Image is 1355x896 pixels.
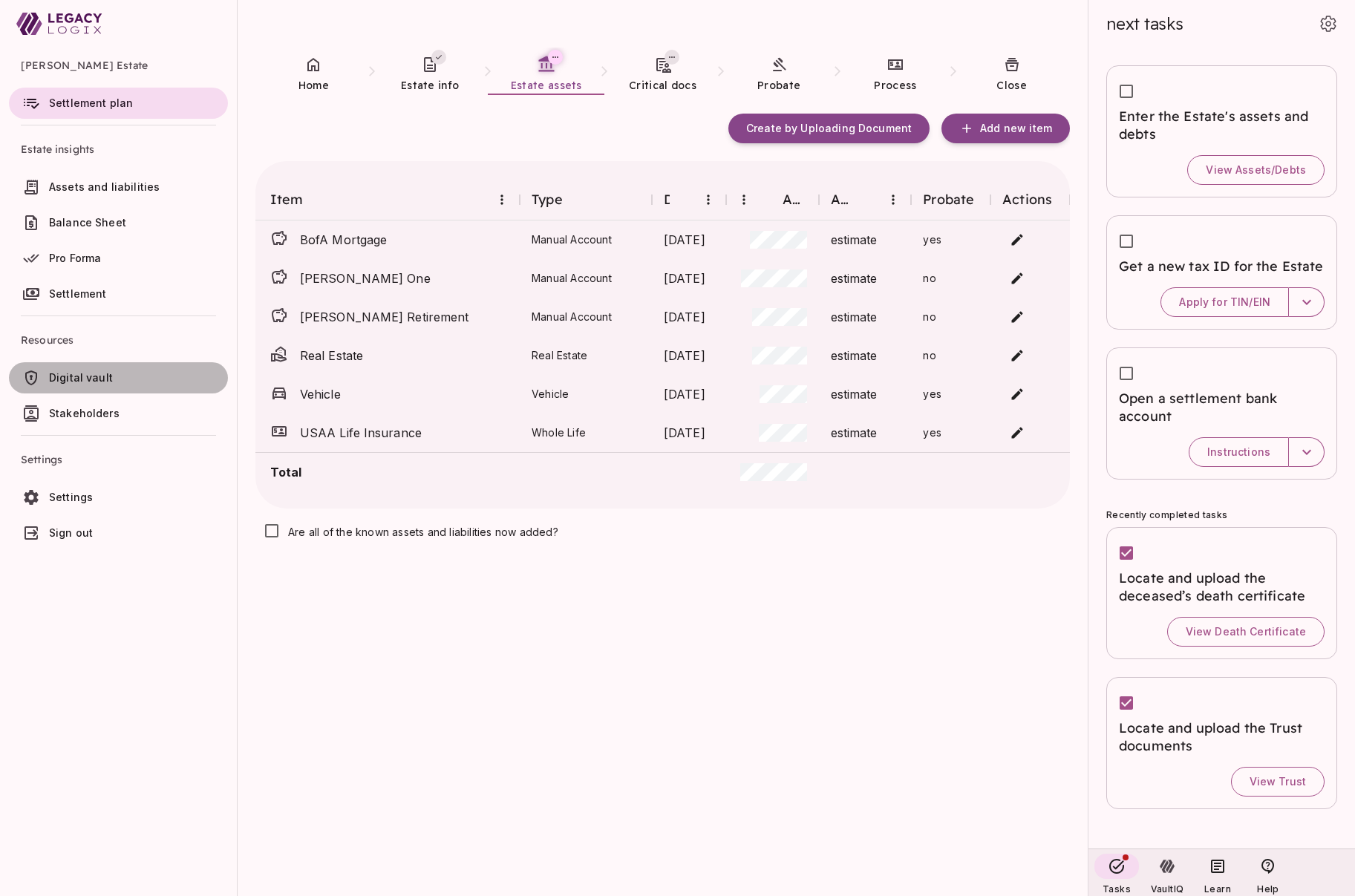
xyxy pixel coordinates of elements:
[1160,287,1289,317] button: Apply for TIN/EIN
[9,88,228,119] a: Settlement plan
[728,114,930,143] button: Create by Uploading Document
[511,79,582,92] span: Estate assets
[664,269,705,287] span: [DATE]
[670,187,695,212] button: Sort
[298,79,329,92] span: Home
[1002,191,1052,209] div: Actions
[831,231,878,249] span: estimate
[746,122,912,135] span: Create by Uploading Document
[1179,295,1270,309] span: Apply for TIN/EIN
[831,424,878,442] span: estimate
[300,347,508,364] span: Real Estate
[532,191,563,209] div: Type
[783,191,807,209] div: Amount
[300,269,508,287] span: [PERSON_NAME] One
[489,186,515,213] button: Menu
[300,424,508,442] span: USAA Life Insurance
[1257,883,1279,895] span: Help
[1119,108,1325,143] span: Enter the Estate's assets and debts
[1250,775,1307,788] span: View Trust
[300,231,508,249] span: BofA Mortgage
[270,191,304,209] div: Item
[21,322,216,358] span: Resources
[49,491,93,503] span: Settings
[996,79,1027,92] span: Close
[9,362,228,393] a: Digital vault
[980,122,1052,135] span: Add new item
[664,385,705,403] span: [DATE]
[255,179,520,220] div: Item
[664,191,670,209] div: Date
[49,287,107,300] span: Settlement
[9,243,228,274] a: Pro Forma
[9,517,228,549] a: Sign out
[923,310,936,323] span: no
[990,179,1070,220] div: Actions
[49,526,93,539] span: Sign out
[1167,617,1325,647] button: View Death Certificate
[532,233,612,246] span: Manual Account
[923,387,941,400] span: yes
[664,308,705,326] span: [DATE]
[855,187,880,212] button: Sort
[49,371,113,384] span: Digital vault
[304,187,329,212] button: Sort
[726,179,819,220] div: Amount
[1207,445,1270,459] span: Instructions
[49,216,126,229] span: Balance Sheet
[629,79,696,92] span: Critical docs
[1106,677,1337,809] div: Locate and upload the Trust documentsView Trust
[49,180,160,193] span: Assets and liabilities
[288,526,558,538] span: Are all of the known assets and liabilities now added?
[923,272,936,284] span: no
[9,171,228,203] a: Assets and liabilities
[831,191,855,209] div: Accuracy
[1119,719,1325,755] span: Locate and upload the Trust documents
[831,308,878,326] span: estimate
[49,97,133,109] span: Settlement plan
[831,347,878,364] span: estimate
[1206,163,1306,177] span: View Assets/Debts
[831,385,878,403] span: estimate
[520,179,652,220] div: Type
[731,186,757,213] button: Menu
[664,424,705,442] span: [DATE]
[1186,625,1306,638] span: View Death Certificate
[532,310,612,323] span: Manual Account
[1189,437,1289,467] button: Instructions
[401,79,459,92] span: Estate info
[1119,258,1325,275] span: Get a new tax ID for the Estate
[49,407,120,419] span: Stakeholders
[532,426,586,439] span: Whole Life
[911,179,990,220] div: Probate
[532,349,587,362] span: Real Estate
[831,269,878,287] span: estimate
[1204,883,1231,895] span: Learn
[923,191,974,209] div: Probate
[819,179,912,220] div: Accuracy
[1106,13,1183,34] span: next tasks
[874,79,916,92] span: Process
[9,398,228,429] a: Stakeholders
[1231,767,1325,797] button: View Trust
[1106,509,1227,520] span: Recently completed tasks
[532,272,612,284] span: Manual Account
[1119,569,1325,605] span: Locate and upload the deceased’s death certificate
[9,278,228,310] a: Settlement
[923,426,941,439] span: yes
[664,347,705,364] span: [DATE]
[757,79,800,92] span: Probate
[1103,883,1131,895] span: Tasks
[1187,155,1325,185] button: View Assets/Debts
[49,252,101,264] span: Pro Forma
[300,308,508,326] span: [PERSON_NAME] Retirement
[300,385,508,403] span: Vehicle
[9,207,228,238] a: Balance Sheet
[1106,65,1337,197] div: Enter the Estate's assets and debtsView Assets/Debts
[1106,215,1337,330] div: Get a new tax ID for the EstateApply for TIN/EIN
[21,442,216,477] span: Settings
[21,131,216,167] span: Estate insights
[652,179,726,220] div: Date
[695,186,722,213] button: Menu
[1151,883,1183,895] span: VaultIQ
